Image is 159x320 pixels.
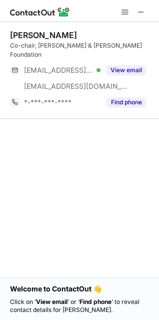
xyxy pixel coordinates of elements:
[36,298,67,305] strong: View email
[10,41,153,59] div: Co-chair, [PERSON_NAME] & [PERSON_NAME] Foundation
[79,298,111,305] strong: Find phone
[10,30,77,40] div: [PERSON_NAME]
[106,97,146,107] button: Reveal Button
[10,284,149,294] h1: Welcome to ContactOut 👋
[106,65,146,75] button: Reveal Button
[10,6,70,18] img: ContactOut v5.3.10
[24,66,93,75] span: [EMAIL_ADDRESS][DOMAIN_NAME]
[24,82,128,91] span: [EMAIL_ADDRESS][DOMAIN_NAME]
[10,298,149,314] p: Click on ‘ ’ or ‘ ’ to reveal contact details for [PERSON_NAME].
